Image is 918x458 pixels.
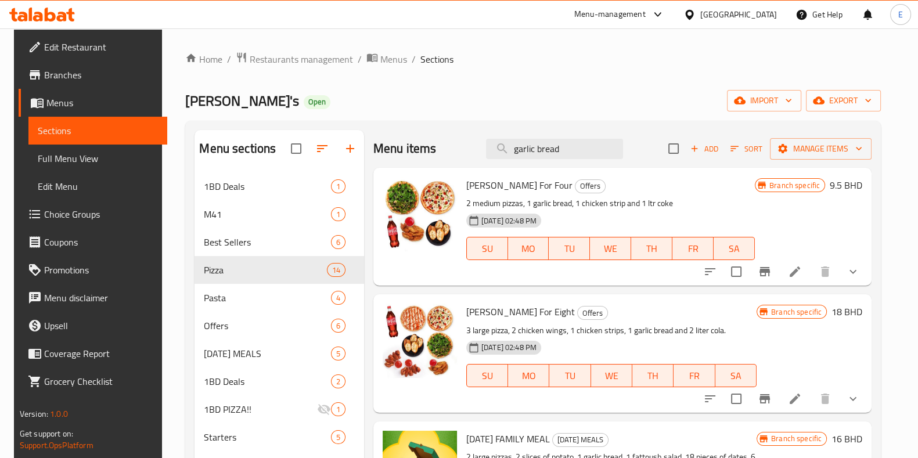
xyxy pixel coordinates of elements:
[466,176,573,194] span: [PERSON_NAME] For Four
[199,140,276,157] h2: Menu sections
[19,33,167,61] a: Edit Restaurant
[38,152,158,165] span: Full Menu View
[20,426,73,441] span: Get support on:
[19,89,167,117] a: Menus
[195,172,363,200] div: 1BD Deals1
[19,284,167,312] a: Menu disclaimer
[195,256,363,284] div: Pizza14
[284,136,308,161] span: Select all sections
[38,179,158,193] span: Edit Menu
[332,237,345,248] span: 6
[195,423,363,451] div: Starters5
[661,136,686,161] span: Select section
[236,52,353,67] a: Restaurants management
[696,385,724,413] button: sort-choices
[674,364,715,387] button: FR
[332,376,345,387] span: 2
[195,340,363,367] div: [DATE] MEALS5
[373,140,437,157] h2: Menu items
[250,52,353,66] span: Restaurants management
[19,367,167,395] a: Grocery Checklist
[728,140,765,158] button: Sort
[466,430,550,448] span: [DATE] FAMILY MEAL
[331,374,345,388] div: items
[420,52,453,66] span: Sections
[332,293,345,304] span: 4
[751,385,779,413] button: Branch-specific-item
[332,181,345,192] span: 1
[830,177,862,193] h6: 9.5 BHD
[727,90,801,111] button: import
[815,93,872,108] span: export
[28,145,167,172] a: Full Menu View
[195,284,363,312] div: Pasta4
[552,433,609,447] div: RAMADAN MEALS
[632,364,674,387] button: TH
[204,319,330,333] span: Offers
[477,342,541,353] span: [DATE] 02:48 PM
[331,402,345,416] div: items
[765,180,825,191] span: Branch specific
[331,347,345,360] div: items
[730,142,762,156] span: Sort
[204,263,326,277] span: Pizza
[466,364,508,387] button: SU
[714,237,755,260] button: SA
[204,179,330,193] span: 1BD Deals
[678,367,710,384] span: FR
[788,392,802,406] a: Edit menu item
[195,200,363,228] div: M411
[471,367,503,384] span: SU
[28,172,167,200] a: Edit Menu
[383,304,457,378] img: Joeys For Eight
[508,364,549,387] button: MO
[204,402,316,416] span: 1BD PIZZA!!
[204,235,330,249] div: Best Sellers
[513,367,545,384] span: MO
[195,228,363,256] div: Best Sellers6
[327,265,345,276] span: 14
[195,395,363,423] div: 1BD PIZZA!!1
[332,404,345,415] span: 1
[332,432,345,443] span: 5
[700,8,777,21] div: [GEOGRAPHIC_DATA]
[332,209,345,220] span: 1
[724,387,748,411] span: Select to update
[718,240,750,257] span: SA
[898,8,903,21] span: E
[383,177,457,251] img: Joeys For Four
[595,240,627,257] span: WE
[195,312,363,340] div: Offers6
[549,237,590,260] button: TU
[44,235,158,249] span: Coupons
[19,61,167,89] a: Branches
[331,235,345,249] div: items
[508,237,549,260] button: MO
[766,433,826,444] span: Branch specific
[846,265,860,279] svg: Show Choices
[766,306,826,318] span: Branch specific
[806,90,881,111] button: export
[44,374,158,388] span: Grocery Checklist
[366,52,407,67] a: Menus
[466,323,757,338] p: 3 large pizza, 2 chicken wings, 1 chicken strips, 1 garlic bread and 2 liter cola.
[779,142,862,156] span: Manage items
[553,240,585,257] span: TU
[574,8,646,21] div: Menu-management
[331,430,345,444] div: items
[185,88,299,114] span: [PERSON_NAME]'s
[471,240,503,257] span: SU
[723,140,770,158] span: Sort items
[591,364,632,387] button: WE
[477,215,541,226] span: [DATE] 02:48 PM
[636,240,668,257] span: TH
[204,347,330,360] span: [DATE] MEALS
[412,52,416,66] li: /
[575,179,605,193] span: Offers
[724,259,748,284] span: Select to update
[331,179,345,193] div: items
[19,200,167,228] a: Choice Groups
